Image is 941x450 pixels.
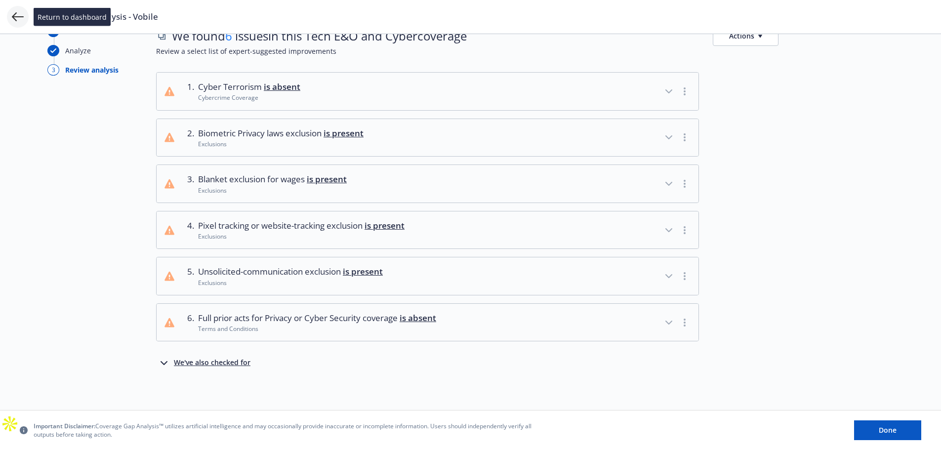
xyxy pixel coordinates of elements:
span: is present [365,220,405,231]
button: We've also checked for [158,357,250,369]
span: Pixel tracking or website-tracking exclusion [198,219,405,232]
div: Analyze [65,45,91,56]
span: Blanket exclusion for wages [198,173,347,186]
span: is absent [400,312,436,324]
button: 1.Cyber Terrorism is absentCybercrime Coverage [157,73,698,110]
span: Cyber Terrorism [198,81,300,93]
button: 5.Unsolicited-communication exclusion is presentExclusions [157,257,698,295]
span: Unsolicited-communication exclusion [198,265,383,278]
div: Review analysis [65,65,119,75]
span: is present [343,266,383,277]
div: 3 . [182,173,194,195]
div: Exclusions [198,140,364,148]
div: Terms and Conditions [198,325,436,333]
div: 6 . [182,312,194,333]
button: Actions [713,26,778,46]
span: is present [307,173,347,185]
div: 1 . [182,81,194,102]
span: 6 [225,28,232,44]
div: 5 . [182,265,194,287]
span: Return to dashboard [38,12,107,22]
div: 4 . [182,219,194,241]
button: 6.Full prior acts for Privacy or Cyber Security coverage is absentTerms and Conditions [157,304,698,341]
div: 2 . [182,127,194,149]
div: Exclusions [198,232,405,241]
span: Full prior acts for Privacy or Cyber Security coverage [198,312,436,325]
span: We found issues in this Tech E&O and Cyber coverage [172,28,467,44]
span: is present [324,127,364,139]
button: 2.Biometric Privacy laws exclusion is presentExclusions [157,119,698,157]
div: We've also checked for [174,357,250,369]
div: Exclusions [198,279,383,287]
div: 3 [47,64,59,76]
button: 4.Pixel tracking or website-tracking exclusion is presentExclusions [157,211,698,249]
span: is absent [264,81,300,92]
span: Review a select list of expert-suggested improvements [156,46,894,56]
button: 3.Blanket exclusion for wages is presentExclusions [157,165,698,203]
div: Cybercrime Coverage [198,93,300,102]
span: Biometric Privacy laws exclusion [198,127,364,140]
div: Exclusions [198,186,347,195]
